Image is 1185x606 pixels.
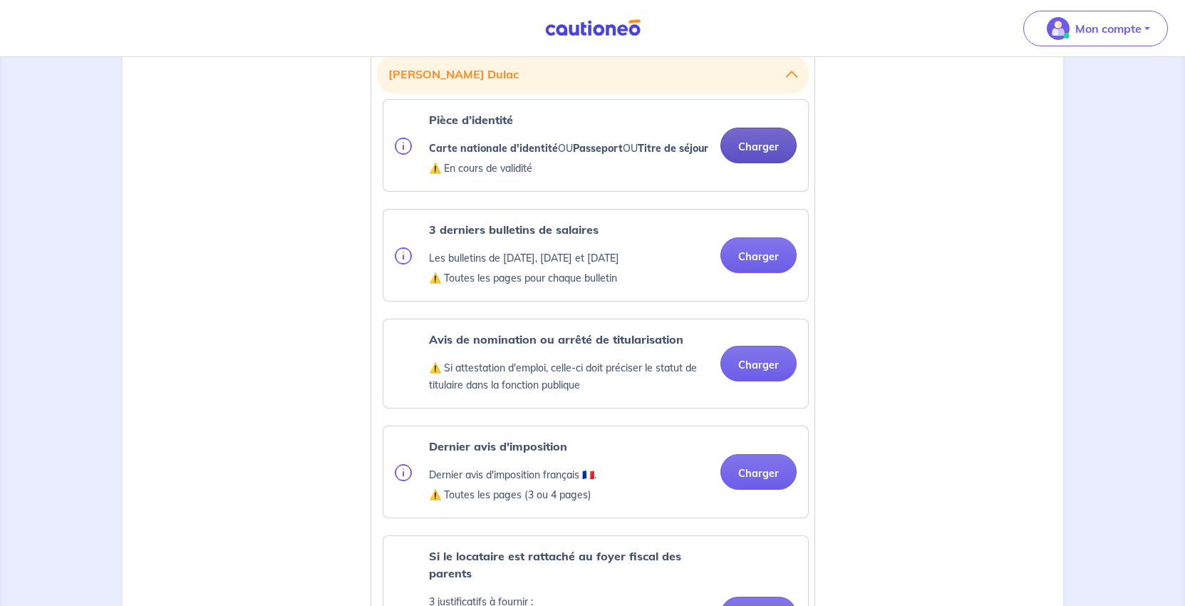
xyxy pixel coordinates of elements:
p: Dernier avis d'imposition français 🇫🇷. [429,466,596,483]
p: ⚠️ Si attestation d'emploi, celle-ci doit préciser le statut de titulaire dans la fonction publique [429,359,709,394]
div: categoryName: pay-slip, userCategory: office-holder [383,209,809,302]
strong: Titre de séjour [638,142,708,155]
strong: Dernier avis d'imposition [429,439,567,453]
strong: Si le locataire est rattaché au foyer fiscal des parents [429,549,681,580]
img: illu_account_valid_menu.svg [1047,17,1070,40]
strong: Carte nationale d'identité [429,142,558,155]
strong: Avis de nomination ou arrêté de titularisation [429,332,683,346]
p: Les bulletins de [DATE], [DATE] et [DATE] [429,250,619,267]
button: Charger [720,237,797,273]
strong: 3 derniers bulletins de salaires [429,222,599,237]
p: ⚠️ En cours de validité [429,160,708,177]
img: Cautioneo [539,19,646,37]
p: ⚠️ Toutes les pages (3 ou 4 pages) [429,486,596,503]
img: info.svg [395,464,412,481]
p: ⚠️ Toutes les pages pour chaque bulletin [429,269,619,287]
img: info.svg [395,138,412,155]
div: categoryName: office-holder-proof, userCategory: office-holder [383,319,809,409]
button: Charger [720,454,797,490]
button: Charger [720,346,797,381]
p: OU OU [429,140,708,157]
button: illu_account_valid_menu.svgMon compte [1023,11,1168,46]
img: info.svg [395,247,412,265]
button: [PERSON_NAME] Dulac [388,61,797,88]
div: categoryName: tax-assessment, userCategory: office-holder [383,426,809,518]
strong: Passeport [573,142,623,155]
div: categoryName: national-id, userCategory: office-holder [383,99,809,192]
p: Mon compte [1075,20,1142,37]
strong: Pièce d’identité [429,113,513,127]
button: Charger [720,128,797,163]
